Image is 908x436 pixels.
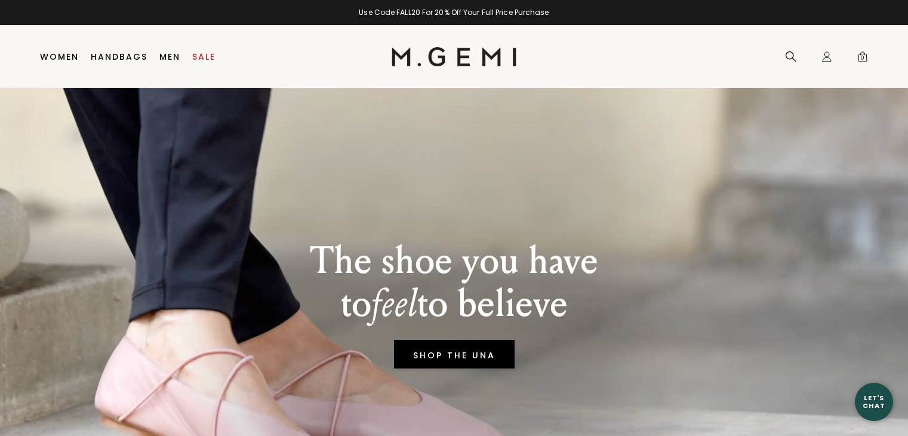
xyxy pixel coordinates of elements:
[159,52,180,62] a: Men
[392,47,516,66] img: M.Gemi
[394,340,515,369] a: SHOP THE UNA
[310,283,598,326] p: to to believe
[855,394,893,409] div: Let's Chat
[40,52,79,62] a: Women
[310,240,598,283] p: The shoe you have
[857,53,869,65] span: 0
[91,52,147,62] a: Handbags
[192,52,216,62] a: Sale
[371,281,417,327] em: feel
